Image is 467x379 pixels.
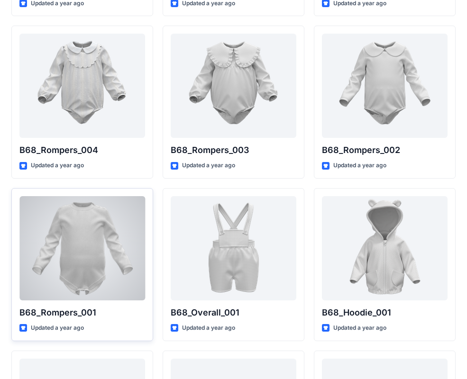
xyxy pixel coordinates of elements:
a: B68_Rompers_001 [19,196,145,300]
a: B68_Rompers_003 [171,34,296,138]
a: B68_Rompers_004 [19,34,145,138]
p: Updated a year ago [333,161,386,171]
p: Updated a year ago [31,323,84,333]
a: B68_Rompers_002 [322,34,448,138]
p: Updated a year ago [333,323,386,333]
p: B68_Hoodie_001 [322,306,448,319]
a: B68_Hoodie_001 [322,196,448,300]
p: B68_Overall_001 [171,306,296,319]
p: B68_Rompers_003 [171,144,296,157]
p: B68_Rompers_004 [19,144,145,157]
p: Updated a year ago [182,161,235,171]
p: B68_Rompers_001 [19,306,145,319]
p: Updated a year ago [31,161,84,171]
p: B68_Rompers_002 [322,144,448,157]
a: B68_Overall_001 [171,196,296,300]
p: Updated a year ago [182,323,235,333]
